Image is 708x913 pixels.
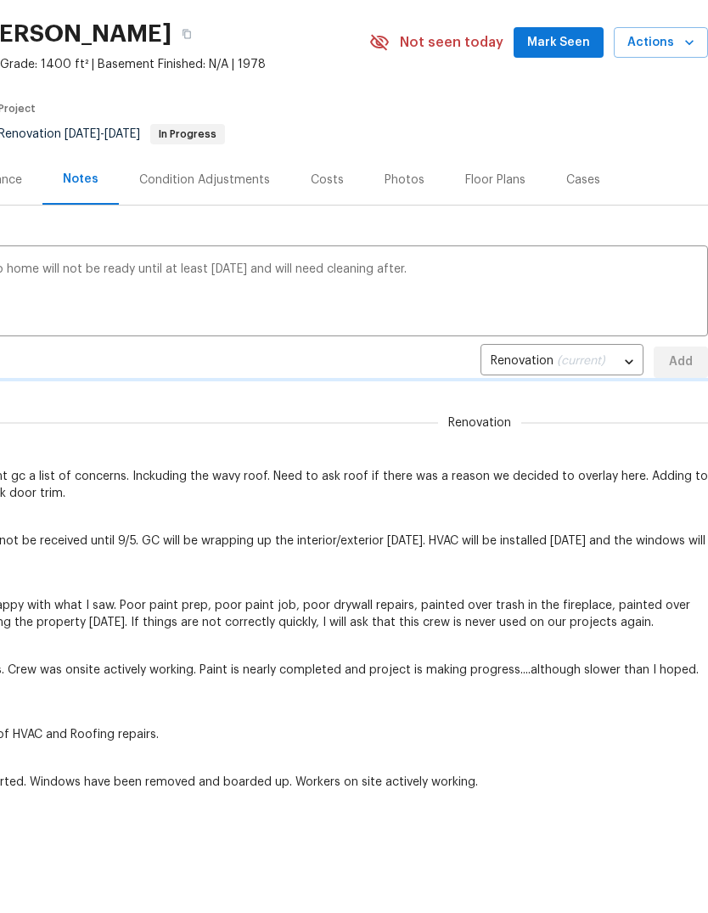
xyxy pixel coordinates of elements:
div: Notes [63,171,98,188]
span: (current) [557,355,605,367]
div: Costs [311,172,344,189]
button: Mark Seen [514,27,604,59]
div: Condition Adjustments [139,172,270,189]
span: Mark Seen [527,32,590,54]
span: Not seen today [400,34,503,51]
div: Cases [566,172,600,189]
button: Copy Address [171,19,202,49]
div: Floor Plans [465,172,525,189]
span: - [65,128,140,140]
div: Renovation (current) [480,341,643,383]
button: Actions [614,27,708,59]
span: Renovation [438,414,521,431]
span: Actions [627,32,694,54]
div: Photos [385,172,424,189]
span: [DATE] [104,128,140,140]
span: [DATE] [65,128,100,140]
span: In Progress [152,129,223,139]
